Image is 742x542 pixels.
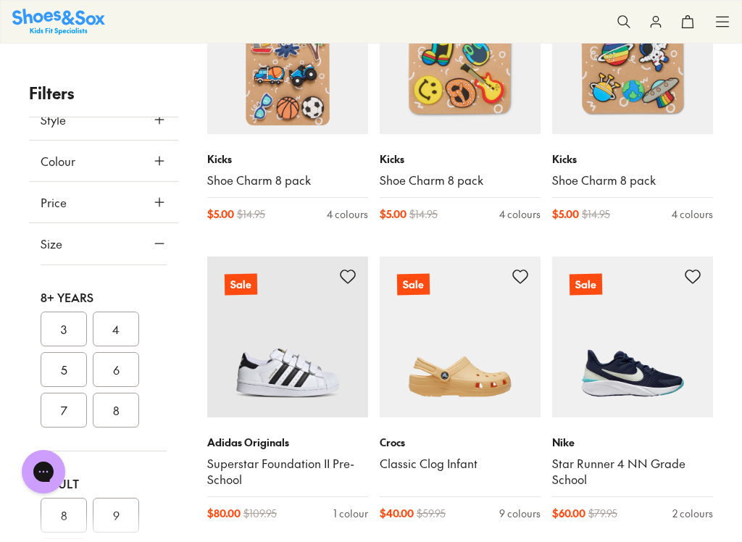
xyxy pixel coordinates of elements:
p: Nike [552,435,713,450]
a: Superstar Foundation II Pre-School [207,456,368,488]
span: $ 14.95 [237,207,265,222]
button: 5 [41,352,87,387]
span: $ 5.00 [380,207,407,222]
p: Kicks [380,151,541,167]
button: 8 [93,393,139,428]
span: $ 14.95 [409,207,438,222]
a: Shoe Charm 8 pack [380,172,541,188]
button: 7 [41,393,87,428]
button: Size [29,223,178,264]
span: $ 80.00 [207,506,241,521]
span: $ 60.00 [552,506,585,521]
p: Crocs [380,435,541,450]
button: 6 [93,352,139,387]
a: Star Runner 4 NN Grade School [552,456,713,488]
button: Price [29,182,178,222]
div: 8+ Years [41,288,167,306]
button: Colour [29,141,178,181]
button: 4 [93,312,139,346]
p: Kicks [552,151,713,167]
img: SNS_Logo_Responsive.svg [12,9,105,34]
button: 9 [93,498,139,533]
p: Kicks [207,151,368,167]
span: $ 14.95 [582,207,610,222]
div: 9 colours [499,506,541,521]
span: $ 59.95 [417,506,446,521]
a: Sale [552,257,713,417]
span: $ 109.95 [243,506,277,521]
span: $ 5.00 [207,207,234,222]
span: Colour [41,152,75,170]
span: $ 5.00 [552,207,579,222]
p: Filters [29,81,178,105]
iframe: Gorgias live chat messenger [14,445,72,499]
a: Classic Clog Infant [380,456,541,472]
p: Sale [397,273,430,295]
span: Price [41,193,67,211]
div: 4 colours [499,207,541,222]
div: 1 colour [333,506,368,521]
div: 2 colours [672,506,713,521]
div: 4 colours [327,207,368,222]
button: 3 [41,312,87,346]
span: $ 79.95 [588,506,617,521]
a: Sale [380,257,541,417]
span: Style [41,111,66,128]
a: Shoe Charm 8 pack [552,172,713,188]
a: Shoes & Sox [12,9,105,34]
span: Size [41,235,62,252]
p: Sale [570,273,602,295]
p: Adidas Originals [207,435,368,450]
p: Sale [225,273,257,295]
button: Style [29,99,178,140]
a: Shoe Charm 8 pack [207,172,368,188]
div: 4 colours [672,207,713,222]
div: Adult [41,475,167,492]
a: Sale [207,257,368,417]
span: $ 40.00 [380,506,414,521]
